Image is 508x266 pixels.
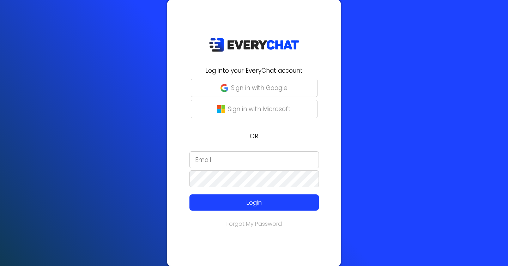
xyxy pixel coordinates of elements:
[189,194,319,211] button: Login
[226,220,282,228] a: Forgot My Password
[228,104,291,114] p: Sign in with Microsoft
[191,79,317,97] button: Sign in with Google
[217,105,225,113] img: microsoft-logo.png
[220,84,228,92] img: google-g.png
[171,132,337,141] p: OR
[191,100,317,118] button: Sign in with Microsoft
[189,151,319,168] input: Email
[171,66,337,75] h2: Log into your EveryChat account
[231,83,288,92] p: Sign in with Google
[209,38,299,52] img: EveryChat_logo_dark.png
[202,198,306,207] p: Login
